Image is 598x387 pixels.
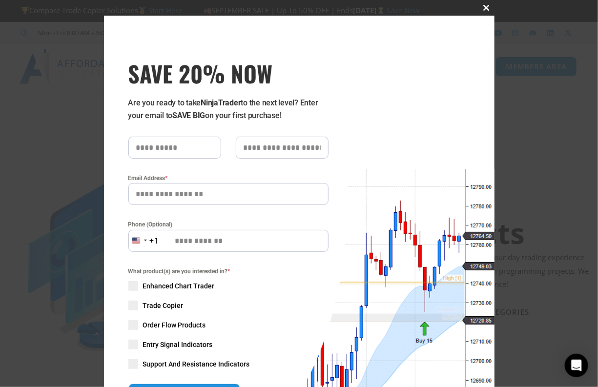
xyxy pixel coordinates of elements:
strong: SAVE BIG [172,111,205,120]
span: Order Flow Products [143,320,206,330]
span: What product(s) are you interested in? [128,266,329,276]
strong: NinjaTrader [201,98,241,107]
span: Enhanced Chart Trader [143,281,215,291]
button: Selected country [128,230,160,252]
label: Entry Signal Indicators [128,340,329,349]
label: Support And Resistance Indicators [128,359,329,369]
span: Entry Signal Indicators [143,340,213,349]
span: Trade Copier [143,301,184,310]
label: Phone (Optional) [128,220,329,229]
span: Support And Resistance Indicators [143,359,250,369]
label: Trade Copier [128,301,329,310]
div: Open Intercom Messenger [565,354,588,377]
label: Email Address [128,173,329,183]
div: +1 [150,235,160,247]
label: Order Flow Products [128,320,329,330]
span: SAVE 20% NOW [128,60,329,87]
label: Enhanced Chart Trader [128,281,329,291]
p: Are you ready to take to the next level? Enter your email to on your first purchase! [128,97,329,122]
